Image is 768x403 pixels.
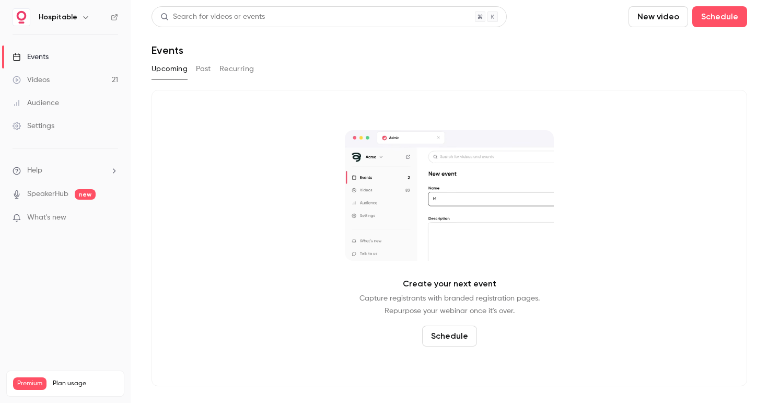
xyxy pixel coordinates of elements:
div: Events [13,52,49,62]
iframe: Noticeable Trigger [106,213,118,223]
span: What's new [27,212,66,223]
button: Recurring [219,61,254,77]
button: Schedule [692,6,747,27]
div: Videos [13,75,50,85]
span: Plan usage [53,379,118,388]
h1: Events [152,44,183,56]
p: Create your next event [403,278,496,290]
li: help-dropdown-opener [13,165,118,176]
a: SpeakerHub [27,189,68,200]
div: Settings [13,121,54,131]
button: New video [629,6,688,27]
button: Upcoming [152,61,188,77]
p: Capture registrants with branded registration pages. Repurpose your webinar once it's over. [359,292,540,317]
span: new [75,189,96,200]
button: Schedule [422,326,477,347]
span: Help [27,165,42,176]
h6: Hospitable [39,12,77,22]
img: Hospitable [13,9,30,26]
button: Past [196,61,211,77]
span: Premium [13,377,46,390]
div: Search for videos or events [160,11,265,22]
div: Audience [13,98,59,108]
